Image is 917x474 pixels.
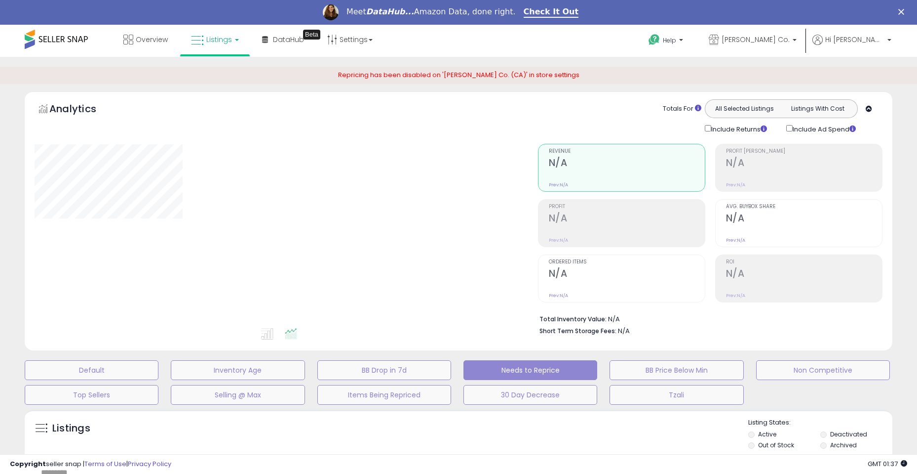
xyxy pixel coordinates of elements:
[273,35,304,44] span: DataHub
[171,385,305,405] button: Selling @ Max
[303,30,320,40] div: Tooltip anchor
[825,35,884,44] span: Hi [PERSON_NAME]
[206,35,232,44] span: Listings
[726,157,882,171] h2: N/A
[726,259,882,265] span: ROI
[549,268,705,281] h2: N/A
[610,385,743,405] button: Tzali
[898,9,908,15] div: Close
[549,182,568,188] small: Prev: N/A
[346,7,516,17] div: Meet Amazon Data, done right.
[610,360,743,380] button: BB Price Below Min
[701,25,804,57] a: [PERSON_NAME] Co.
[323,4,339,20] img: Profile image for Georgie
[320,25,380,54] a: Settings
[463,385,597,405] button: 30 Day Decrease
[463,360,597,380] button: Needs to Reprice
[648,34,660,46] i: Get Help
[539,315,607,323] b: Total Inventory Value:
[697,123,779,134] div: Include Returns
[779,123,872,134] div: Include Ad Spend
[549,213,705,226] h2: N/A
[549,293,568,299] small: Prev: N/A
[722,35,790,44] span: [PERSON_NAME] Co.
[549,204,705,210] span: Profit
[524,7,579,18] a: Check It Out
[549,157,705,171] h2: N/A
[116,25,175,54] a: Overview
[49,102,115,118] h5: Analytics
[549,259,705,265] span: Ordered Items
[708,102,781,115] button: All Selected Listings
[812,35,891,57] a: Hi [PERSON_NAME]
[25,360,158,380] button: Default
[726,204,882,210] span: Avg. Buybox Share
[641,26,693,57] a: Help
[663,36,676,44] span: Help
[781,102,854,115] button: Listings With Cost
[317,360,451,380] button: BB Drop in 7d
[726,149,882,154] span: Profit [PERSON_NAME]
[726,293,745,299] small: Prev: N/A
[366,7,414,16] i: DataHub...
[25,385,158,405] button: Top Sellers
[184,25,246,54] a: Listings
[10,459,46,469] strong: Copyright
[317,385,451,405] button: Items Being Repriced
[539,312,875,324] li: N/A
[726,268,882,281] h2: N/A
[255,25,311,54] a: DataHub
[171,360,305,380] button: Inventory Age
[756,360,890,380] button: Non Competitive
[539,327,616,335] b: Short Term Storage Fees:
[618,326,630,336] span: N/A
[136,35,168,44] span: Overview
[663,104,701,114] div: Totals For
[549,237,568,243] small: Prev: N/A
[338,70,579,80] span: Repricing has been disabled on '[PERSON_NAME] Co. (CA)' in store settings
[10,460,171,469] div: seller snap | |
[549,149,705,154] span: Revenue
[726,237,745,243] small: Prev: N/A
[726,213,882,226] h2: N/A
[726,182,745,188] small: Prev: N/A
